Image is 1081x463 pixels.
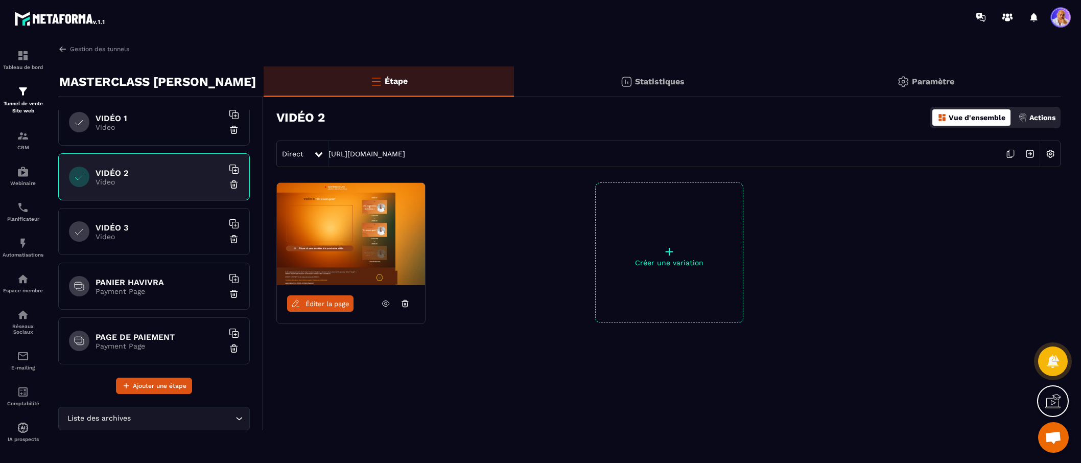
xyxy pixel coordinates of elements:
[17,130,29,142] img: formation
[17,166,29,178] img: automations
[3,401,43,406] p: Comptabilité
[370,75,382,87] img: bars-o.4a397970.svg
[1041,144,1060,164] img: setting-w.858f3a88.svg
[912,77,954,86] p: Paramètre
[1029,113,1055,122] p: Actions
[3,64,43,70] p: Tableau de bord
[229,234,239,244] img: trash
[3,378,43,414] a: accountantaccountantComptabilité
[17,85,29,98] img: formation
[96,277,223,287] h6: PANIER HAVIVRA
[287,295,354,312] a: Éditer la page
[3,323,43,335] p: Réseaux Sociaux
[3,194,43,229] a: schedulerschedulerPlanificateur
[17,422,29,434] img: automations
[596,259,743,267] p: Créer une variation
[277,183,425,285] img: image
[229,289,239,299] img: trash
[96,168,223,178] h6: VIDÉO 2
[1018,113,1027,122] img: actions.d6e523a2.png
[3,158,43,194] a: automationsautomationsWebinaire
[3,342,43,378] a: emailemailE-mailing
[3,436,43,442] p: IA prospects
[3,301,43,342] a: social-networksocial-networkRéseaux Sociaux
[3,216,43,222] p: Planificateur
[96,342,223,350] p: Payment Page
[328,150,405,158] a: [URL][DOMAIN_NAME]
[96,287,223,295] p: Payment Page
[3,78,43,122] a: formationformationTunnel de vente Site web
[58,44,129,54] a: Gestion des tunnels
[3,265,43,301] a: automationsautomationsEspace membre
[3,145,43,150] p: CRM
[3,42,43,78] a: formationformationTableau de bord
[96,178,223,186] p: Video
[3,100,43,114] p: Tunnel de vente Site web
[59,72,256,92] p: MASTERCLASS [PERSON_NAME]
[949,113,1005,122] p: Vue d'ensemble
[306,300,349,308] span: Éditer la page
[1038,422,1069,453] div: Ouvrir le chat
[17,50,29,62] img: formation
[17,386,29,398] img: accountant
[96,332,223,342] h6: PAGE DE PAIEMENT
[58,44,67,54] img: arrow
[3,252,43,258] p: Automatisations
[17,273,29,285] img: automations
[133,381,186,391] span: Ajouter une étape
[897,76,909,88] img: setting-gr.5f69749f.svg
[96,123,223,131] p: Video
[17,201,29,214] img: scheduler
[17,237,29,249] img: automations
[620,76,632,88] img: stats.20deebd0.svg
[276,110,325,125] h3: VIDÉO 2
[385,76,408,86] p: Étape
[96,223,223,233] h6: VIDÉO 3
[3,229,43,265] a: automationsautomationsAutomatisations
[3,180,43,186] p: Webinaire
[229,179,239,190] img: trash
[14,9,106,28] img: logo
[229,125,239,135] img: trash
[282,150,303,158] span: Direct
[96,113,223,123] h6: VIDÉO 1
[17,309,29,321] img: social-network
[937,113,947,122] img: dashboard-orange.40269519.svg
[58,407,250,430] div: Search for option
[133,413,233,424] input: Search for option
[17,350,29,362] img: email
[3,122,43,158] a: formationformationCRM
[116,378,192,394] button: Ajouter une étape
[1020,144,1040,164] img: arrow-next.bcc2205e.svg
[65,413,133,424] span: Liste des archives
[229,343,239,354] img: trash
[635,77,685,86] p: Statistiques
[96,233,223,241] p: Video
[596,244,743,259] p: +
[3,365,43,371] p: E-mailing
[3,288,43,293] p: Espace membre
